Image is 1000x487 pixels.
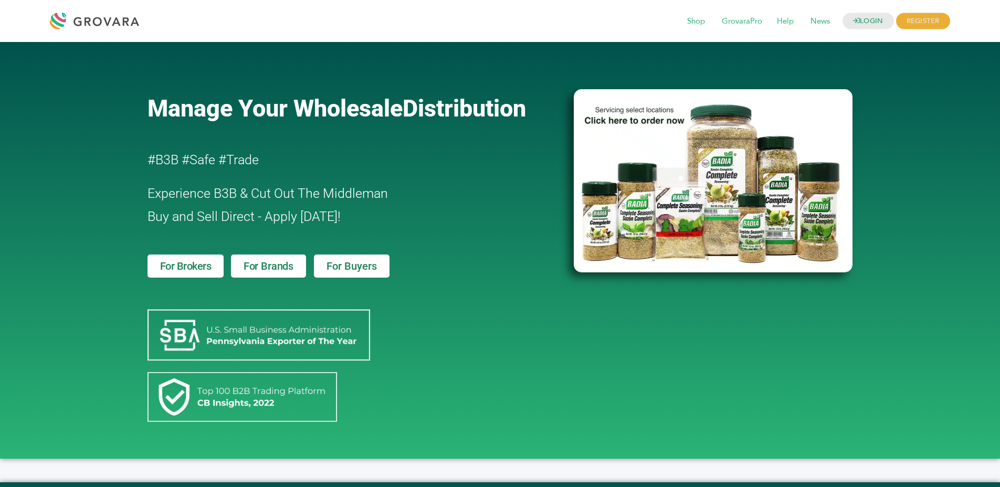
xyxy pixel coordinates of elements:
h2: #B3B #Safe #Trade [148,149,514,172]
span: Distribution [403,94,526,122]
span: For Brands [244,261,293,271]
a: For Brokers [148,255,224,278]
a: For Buyers [314,255,390,278]
a: Manage Your WholesaleDistribution [148,94,557,122]
a: LOGIN [843,13,894,29]
span: Help [770,12,801,31]
span: News [803,12,837,31]
span: Buy and Sell Direct - Apply [DATE]! [148,209,341,224]
span: GrovaraPro [714,12,770,31]
a: Shop [680,16,712,27]
span: For Brokers [160,261,212,271]
span: REGISTER [896,13,950,29]
a: GrovaraPro [714,16,770,27]
a: For Brands [231,255,306,278]
a: News [803,16,837,27]
a: Help [770,16,801,27]
span: Manage Your Wholesale [148,94,403,122]
span: Experience B3B & Cut Out The Middleman [148,186,388,201]
span: For Buyers [327,261,377,271]
span: Shop [680,12,712,31]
